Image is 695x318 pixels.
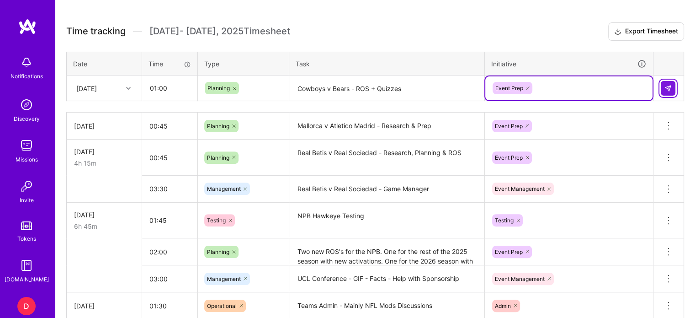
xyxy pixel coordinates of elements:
[142,267,197,291] input: HH:MM
[142,208,197,232] input: HH:MM
[207,185,241,192] span: Management
[18,18,37,35] img: logo
[495,123,523,129] span: Event Prep
[66,26,126,37] span: Time tracking
[495,154,523,161] span: Event Prep
[495,275,545,282] span: Event Management
[290,266,483,291] textarea: UCL Conference - GIF - Facts - Help with Sponsorship
[495,248,523,255] span: Event Prep
[495,217,514,224] span: Testing
[142,240,197,264] input: HH:MM
[290,76,483,101] textarea: Cowboys v Bears - ROS + Quizzes
[67,52,142,75] th: Date
[491,59,647,69] div: Initiative
[74,158,134,168] div: 4h 15m
[17,136,36,155] img: teamwork
[142,114,197,138] input: HH:MM
[17,256,36,275] img: guide book
[126,86,131,91] i: icon Chevron
[14,114,40,124] div: Discovery
[495,85,523,92] span: Event Prep
[17,234,36,243] div: Tokens
[74,147,134,156] div: [DATE]
[76,83,97,93] div: [DATE]
[664,85,672,92] img: Submit
[290,140,483,175] textarea: Real Betis v Real Sociedad - Research, Planning & ROS
[142,294,197,318] input: HH:MM
[74,210,134,220] div: [DATE]
[661,81,676,96] div: null
[290,177,483,202] textarea: Real Betis v Real Sociedad - Game Manager
[74,221,134,231] div: 6h 45m
[74,301,134,311] div: [DATE]
[207,217,226,224] span: Testing
[74,121,134,131] div: [DATE]
[495,185,545,192] span: Event Management
[17,297,36,315] div: D
[608,22,684,41] button: Export Timesheet
[17,96,36,114] img: discovery
[495,302,511,309] span: Admin
[207,85,230,92] span: Planning
[21,221,32,230] img: tokens
[11,71,43,81] div: Notifications
[614,27,621,37] i: icon Download
[290,113,483,139] textarea: Mallorca v Atletico Madrid - Research & Prep
[149,59,191,69] div: Time
[17,53,36,71] img: bell
[290,204,483,238] textarea: NPB Hawkeye Testing
[290,239,483,264] textarea: Two new ROS's for the NPB. One for the rest of the 2025 season with new activations. One for the ...
[143,76,197,100] input: HH:MM
[149,26,290,37] span: [DATE] - [DATE] , 2025 Timesheet
[20,195,34,205] div: Invite
[207,275,241,282] span: Management
[142,146,197,170] input: HH:MM
[198,52,289,75] th: Type
[289,52,485,75] th: Task
[15,297,38,315] a: D
[16,155,38,164] div: Missions
[17,177,36,195] img: Invite
[5,275,49,284] div: [DOMAIN_NAME]
[142,177,197,201] input: HH:MM
[207,302,237,309] span: Operational
[207,248,229,255] span: Planning
[207,154,229,161] span: Planning
[207,123,229,129] span: Planning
